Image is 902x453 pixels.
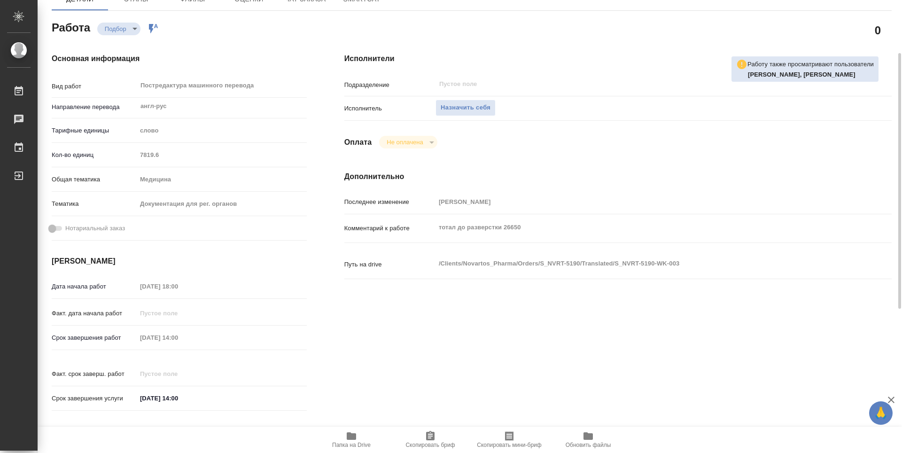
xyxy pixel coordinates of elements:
[747,60,874,69] p: Работу также просматривают пользователи
[748,70,874,79] p: Водянникова Екатерина, Горшкова Валентина
[384,138,426,146] button: Не оплачена
[52,150,137,160] p: Кол-во единиц
[441,102,490,113] span: Назначить себя
[344,171,892,182] h4: Дополнительно
[137,391,219,405] input: ✎ Введи что-нибудь
[470,427,549,453] button: Скопировать мини-бриф
[52,82,137,91] p: Вид работ
[137,280,219,293] input: Пустое поле
[344,80,435,90] p: Подразделение
[477,442,541,448] span: Скопировать мини-бриф
[435,256,846,272] textarea: /Clients/Novartos_Pharma/Orders/S_NVRT-5190/Translated/S_NVRT-5190-WK-003
[137,172,307,187] div: Медицина
[391,427,470,453] button: Скопировать бриф
[137,148,307,162] input: Пустое поле
[52,394,137,403] p: Срок завершения услуги
[312,427,391,453] button: Папка на Drive
[52,309,137,318] p: Факт. дата начала работ
[405,442,455,448] span: Скопировать бриф
[344,104,435,113] p: Исполнитель
[52,126,137,135] p: Тарифные единицы
[875,22,881,38] h2: 0
[52,18,90,35] h2: Работа
[344,53,892,64] h4: Исполнители
[435,219,846,235] textarea: тотал до разверстки 26650
[137,196,307,212] div: Документация для рег. органов
[344,197,435,207] p: Последнее изменение
[97,23,140,35] div: Подбор
[52,53,307,64] h4: Основная информация
[748,71,855,78] b: [PERSON_NAME], [PERSON_NAME]
[873,403,889,423] span: 🙏
[344,260,435,269] p: Путь на drive
[137,367,219,381] input: Пустое поле
[435,100,496,116] button: Назначить себя
[566,442,611,448] span: Обновить файлы
[438,78,824,90] input: Пустое поле
[344,224,435,233] p: Комментарий к работе
[332,442,371,448] span: Папка на Drive
[549,427,628,453] button: Обновить файлы
[52,333,137,343] p: Срок завершения работ
[379,136,437,148] div: Подбор
[344,137,372,148] h4: Оплата
[52,282,137,291] p: Дата начала работ
[52,369,137,379] p: Факт. срок заверш. работ
[137,331,219,344] input: Пустое поле
[52,102,137,112] p: Направление перевода
[52,256,307,267] h4: [PERSON_NAME]
[435,195,846,209] input: Пустое поле
[869,401,893,425] button: 🙏
[65,224,125,233] span: Нотариальный заказ
[137,306,219,320] input: Пустое поле
[52,175,137,184] p: Общая тематика
[52,199,137,209] p: Тематика
[137,123,307,139] div: слово
[102,25,129,33] button: Подбор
